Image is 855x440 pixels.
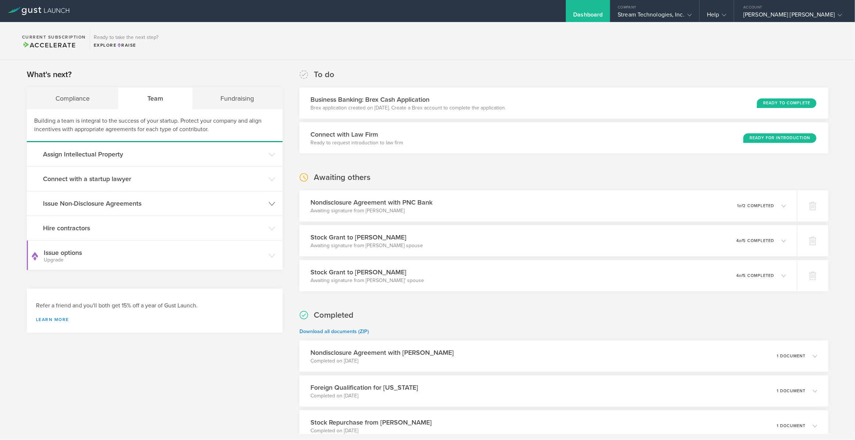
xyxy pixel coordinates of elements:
[739,203,743,208] em: of
[36,302,273,310] h3: Refer a friend and you'll both get 15% off a year of Gust Launch.
[777,354,805,358] p: 1 document
[310,392,418,400] p: Completed on [DATE]
[310,95,506,104] h3: Business Banking: Brex Cash Application
[743,11,842,22] div: [PERSON_NAME] [PERSON_NAME]
[117,43,136,48] span: Raise
[310,232,423,242] h3: Stock Grant to [PERSON_NAME]
[310,267,424,277] h3: Stock Grant to [PERSON_NAME]
[777,389,805,393] p: 1 document
[43,223,265,233] h3: Hire contractors
[299,87,828,119] div: Business Banking: Brex Cash ApplicationBrex application created on [DATE]. Create a Brex account ...
[94,42,158,48] div: Explore
[310,348,454,357] h3: Nondisclosure Agreement with [PERSON_NAME]
[22,35,86,39] h2: Current Subscription
[736,274,774,278] p: 4 5 completed
[314,69,334,80] h2: To do
[36,317,273,322] a: Learn more
[94,35,158,40] h3: Ready to take the next step?
[299,328,369,335] a: Download all documents (ZIP)
[707,11,726,22] div: Help
[192,87,283,109] div: Fundraising
[299,122,828,154] div: Connect with Law FirmReady to request introduction to law firmReady for Introduction
[27,69,72,80] h2: What's next?
[310,357,454,365] p: Completed on [DATE]
[310,139,403,147] p: Ready to request introduction to law firm
[736,239,774,243] p: 4 5 completed
[573,11,603,22] div: Dashboard
[27,87,119,109] div: Compliance
[310,198,432,207] h3: Nondisclosure Agreement with PNC Bank
[743,133,816,143] div: Ready for Introduction
[310,418,432,427] h3: Stock Repurchase from [PERSON_NAME]
[618,11,692,22] div: Stream Technologies, Inc.
[737,204,774,208] p: 1 2 completed
[818,405,855,440] iframe: Chat Widget
[310,104,506,112] p: Brex application created on [DATE]. Create a Brex account to complete the application.
[777,424,805,428] p: 1 document
[739,238,743,243] em: of
[757,98,816,108] div: Ready to Complete
[310,383,418,392] h3: Foreign Qualification for [US_STATE]
[44,248,265,263] h3: Issue options
[43,174,265,184] h3: Connect with a startup lawyer
[90,29,162,52] div: Ready to take the next step?ExploreRaise
[739,273,743,278] em: of
[310,427,432,434] p: Completed on [DATE]
[314,310,353,321] h2: Completed
[310,130,403,139] h3: Connect with Law Firm
[310,207,432,214] p: Awaiting signature from [PERSON_NAME]
[27,109,283,142] div: Building a team is integral to the success of your startup. Protect your company and align incent...
[310,242,423,249] p: Awaiting signature from [PERSON_NAME] spouse
[310,277,424,284] p: Awaiting signature from [PERSON_NAME]’ spouse
[43,149,265,159] h3: Assign Intellectual Property
[314,172,370,183] h2: Awaiting others
[44,257,265,263] small: Upgrade
[43,199,265,208] h3: Issue Non-Disclosure Agreements
[22,41,76,49] span: Accelerate
[119,87,192,109] div: Team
